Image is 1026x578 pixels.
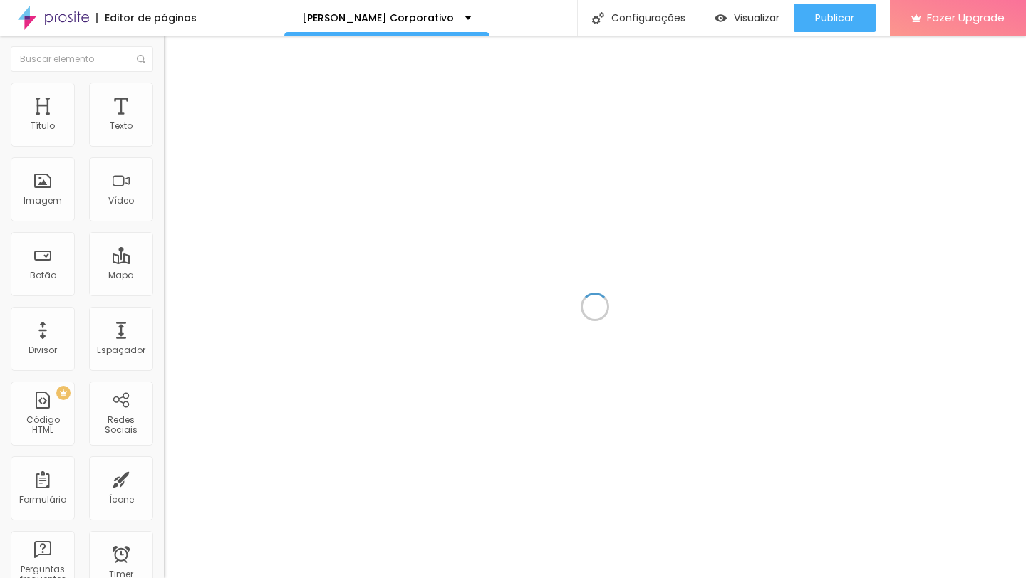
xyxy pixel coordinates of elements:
[31,121,55,131] div: Título
[108,270,134,280] div: Mapa
[110,121,133,131] div: Texto
[93,415,149,436] div: Redes Sociais
[137,55,145,63] img: Icone
[11,46,153,72] input: Buscar elemento
[109,495,134,505] div: Ícone
[96,13,197,23] div: Editor de páginas
[302,13,454,23] p: [PERSON_NAME] Corporativo
[815,12,854,23] span: Publicar
[14,415,71,436] div: Código HTML
[715,12,727,24] img: view-1.svg
[700,4,794,32] button: Visualizar
[108,196,134,206] div: Vídeo
[24,196,62,206] div: Imagem
[28,345,57,355] div: Divisor
[97,345,145,355] div: Espaçador
[592,12,604,24] img: Icone
[734,12,779,23] span: Visualizar
[30,270,56,280] div: Botão
[794,4,876,32] button: Publicar
[19,495,66,505] div: Formulário
[927,11,1005,23] span: Fazer Upgrade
